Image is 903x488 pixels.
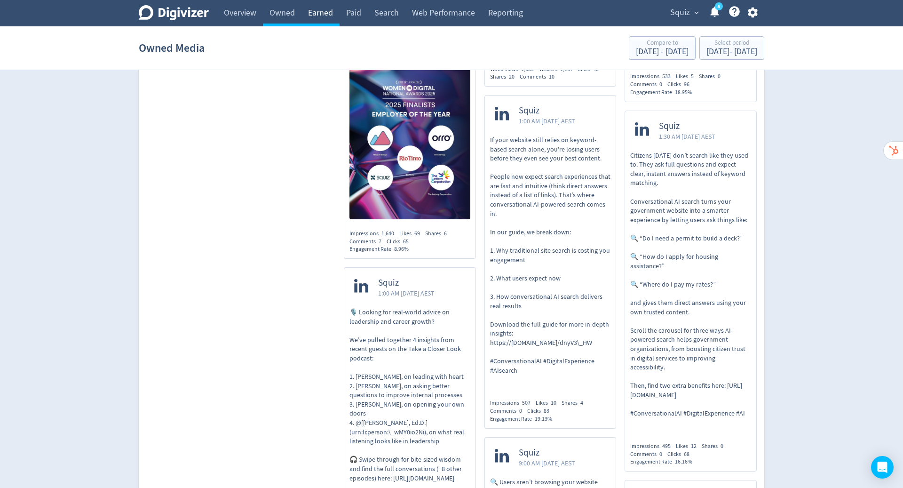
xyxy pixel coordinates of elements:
span: 9:00 AM [DATE] AEST [519,458,575,468]
span: 68 [684,450,689,458]
div: Clicks [667,80,695,88]
div: Select period [706,40,757,48]
span: 0 [721,442,723,450]
div: Engagement Rate [630,458,697,466]
span: 1:00 AM [DATE] AEST [378,288,435,298]
p: Citizens [DATE] don’t search like they used to. They ask full questions and expect clear, instant... [630,151,751,418]
div: Impressions [349,230,399,238]
span: 10 [549,73,554,80]
span: 20 [509,73,515,80]
div: Clicks [667,450,695,458]
p: 🎙️ Looking for real-world advice on leadership and career growth? We’ve pulled together 4 insight... [349,308,470,483]
span: 495 [662,442,671,450]
span: 6 [444,230,447,237]
span: 1:00 AM [DATE] AEST [519,116,575,126]
div: [DATE] - [DATE] [636,48,689,56]
div: Shares [702,442,729,450]
span: 533 [662,72,671,80]
span: 69 [414,230,420,237]
span: 1,167 [560,65,573,73]
span: 507 [522,399,531,407]
div: [DATE] - [DATE] [706,48,757,56]
a: Squiz1:00 AM [DATE] AESTIf your website still relies on keyword-based search alone, you're losing... [485,96,616,392]
a: Squiz1:30 AM [DATE] AESTCitizens [DATE] don’t search like they used to. They ask full questions a... [625,111,756,435]
div: Likes [676,442,702,450]
span: 1:30 AM [DATE] AEST [659,132,715,141]
div: Shares [425,230,452,238]
span: 0 [519,407,522,415]
span: 18.95% [675,88,692,96]
div: Comments [490,407,527,415]
span: 65 [403,238,409,245]
span: 16.16% [675,458,692,465]
span: expand_more [692,8,701,17]
div: Comments [520,73,560,81]
button: Select period[DATE]- [DATE] [699,36,764,60]
span: 96 [684,80,689,88]
div: Comments [630,450,667,458]
div: Clicks [387,238,414,246]
span: 8.96% [394,245,409,253]
button: Compare to[DATE] - [DATE] [629,36,696,60]
div: Shares [562,399,588,407]
div: Comments [630,80,667,88]
img: https://media.cf.digivizer.com/images/linkedin-139003700-urn:li:share:7368444697943461889-1d0aecd... [349,68,470,219]
span: 1,640 [381,230,394,237]
div: Impressions [630,72,676,80]
span: 10 [551,399,556,407]
p: If your website still relies on keyword-based search alone, you're losing users before they even ... [490,136,611,375]
div: Shares [490,73,520,81]
h1: Owned Media [139,33,205,63]
span: 7 [379,238,381,245]
span: 46 [593,65,599,73]
div: Likes [536,399,562,407]
span: 19.13% [535,415,552,423]
span: Squiz [659,121,715,132]
div: Shares [699,72,726,80]
div: Engagement Rate [630,88,697,96]
div: Impressions [490,399,536,407]
div: Engagement Rate [349,245,414,253]
div: Open Intercom Messenger [871,456,894,479]
span: Squiz [519,448,575,458]
div: Clicks [527,407,554,415]
span: 5 [691,72,694,80]
button: Squiz [667,5,701,20]
span: 0 [718,72,721,80]
div: Compare to [636,40,689,48]
div: Comments [349,238,387,246]
div: Engagement Rate [490,415,557,423]
text: 5 [718,3,720,10]
div: Impressions [630,442,676,450]
div: Likes [676,72,699,80]
span: 0 [659,450,662,458]
a: 5 [715,2,723,10]
div: Likes [399,230,425,238]
span: 4 [580,399,583,407]
span: Squiz [670,5,690,20]
span: 12 [691,442,697,450]
span: Squiz [519,105,575,116]
span: 83 [544,407,549,415]
span: 0 [659,80,662,88]
span: Squiz [378,278,435,288]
